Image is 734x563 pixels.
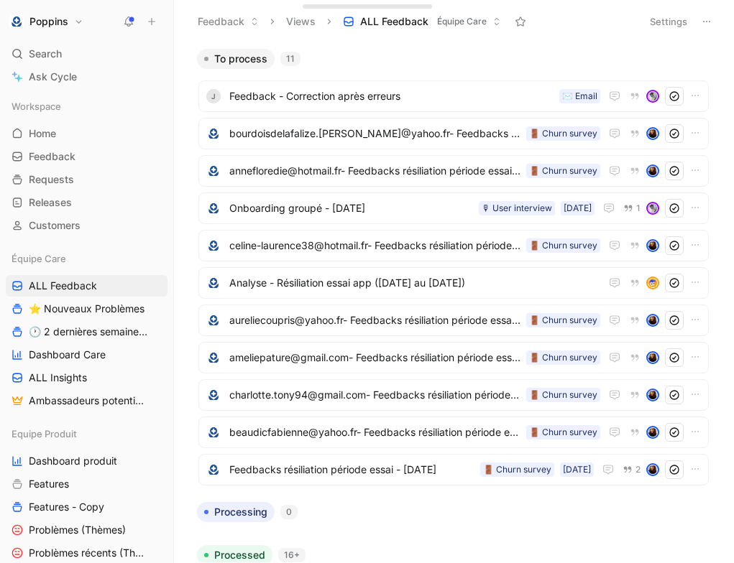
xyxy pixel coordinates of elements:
div: Équipe CareALL Feedback⭐ Nouveaux Problèmes🕐 2 dernières semaines - OccurencesDashboard CareALL I... [6,248,168,411]
button: 1 [620,200,643,216]
h1: Poppins [29,15,68,28]
a: Dashboard produit [6,450,168,472]
div: Équipe Care [6,248,168,269]
a: Dashboard Care [6,344,168,366]
div: Equipe Produit [6,423,168,445]
a: logoceline-laurence38@hotmail.fr- Feedbacks résiliation période essai - [DATE]T20:17:04Z🚪 Churn s... [198,230,709,261]
div: ✉️ Email [562,89,597,103]
div: 🚪 Churn survey [529,388,597,402]
button: To process [197,49,275,69]
button: PoppinsPoppins [6,11,87,32]
span: Analyse - Résiliation essai app ([DATE] au [DATE]) [229,274,595,292]
span: Feedback [29,149,75,164]
div: J [206,89,221,103]
span: Équipe Care [437,14,487,29]
a: Feedback [6,146,168,167]
div: [DATE] [563,462,591,477]
div: 🚪 Churn survey [529,350,597,365]
span: Feedback - Correction après erreurs [229,88,554,105]
a: Features - Copy [6,496,168,518]
span: ALL Insights [29,371,87,385]
span: Features [29,477,69,491]
span: Features - Copy [29,500,104,514]
span: Problèmes (Thèmes) [29,523,126,537]
img: avatar [648,241,658,251]
div: 11 [280,52,301,66]
span: Dashboard Care [29,348,106,362]
img: logo [206,388,221,402]
img: avatar [648,129,658,139]
span: Releases [29,195,72,210]
span: Équipe Care [12,251,66,266]
img: avatar [648,465,658,475]
div: 0 [280,505,298,519]
span: celine-laurence38@hotmail.fr- Feedbacks résiliation période essai - [DATE]T20:17:04Z [229,237,520,254]
a: logoAnalyse - Résiliation essai app ([DATE] au [DATE])avatar [198,267,709,299]
a: 🕐 2 dernières semaines - Occurences [6,321,168,343]
span: 🕐 2 dernières semaines - Occurences [29,325,152,339]
div: Search [6,43,168,65]
a: ⭐ Nouveaux Problèmes [6,298,168,320]
a: ALL Feedback [6,275,168,297]
a: Ask Cycle [6,66,168,88]
img: avatar [648,353,658,363]
a: logocharlotte.tony94@gmail.com- Feedbacks résiliation période essai - [DATE]T08:20:38Z🚪 Churn sur... [198,379,709,411]
a: logobeaudicfabienne@yahoo.fr- Feedbacks résiliation période essai - [DATE]T13:04:11Z🚪 Churn surve... [198,417,709,448]
a: logoannefloredie@hotmail.fr- Feedbacks résiliation période essai - [DATE]T11:03:47Z🚪 Churn survey... [198,155,709,187]
img: logo [206,313,221,327]
span: Dashboard produit [29,454,117,468]
span: Ambassadeurs potentiels [29,394,147,408]
span: Feedbacks résiliation période essai - [DATE] [229,461,474,478]
span: Customers [29,218,81,233]
div: 🚪 Churn survey [529,313,597,327]
img: logo [206,201,221,215]
img: avatar [648,203,658,213]
div: 🚪 Churn survey [529,126,597,141]
button: Feedback [191,11,265,32]
img: avatar [648,91,658,101]
span: beaudicfabienne@yahoo.fr- Feedbacks résiliation période essai - [DATE]T13:04:11Z [229,424,520,441]
img: avatar [648,390,658,400]
img: avatar [648,166,658,176]
span: Processed [214,548,265,562]
img: logo [206,164,221,178]
img: logo [206,276,221,290]
span: charlotte.tony94@gmail.com- Feedbacks résiliation période essai - [DATE]T08:20:38Z [229,386,520,404]
a: Customers [6,215,168,236]
button: Views [280,11,322,32]
a: JFeedback - Correction après erreurs✉️ Emailavatar [198,80,709,112]
a: Problèmes (Thèmes) [6,519,168,541]
img: avatar [648,315,658,325]
span: Processing [214,505,267,519]
span: Requests [29,172,74,187]
div: 🎙 User interview [482,201,552,215]
div: [DATE] [564,201,592,215]
div: To process11 [191,49,716,490]
span: ALL Feedback [360,14,428,29]
a: Releases [6,192,168,213]
a: logoFeedbacks résiliation période essai - [DATE][DATE]🚪 Churn survey2avatar [198,454,709,485]
span: Equipe Produit [12,427,77,441]
span: ameliepature@gmail.com- Feedbacks résiliation période essai - [DATE]T20:49:54Z [229,349,520,366]
span: Ask Cycle [29,68,77,85]
a: ALL Insights [6,367,168,388]
a: logobourdoisdelafalize.[PERSON_NAME]@yahoo.fr- Feedbacks résiliation période essai - [DATE]T11:49... [198,118,709,149]
a: logoameliepature@gmail.com- Feedbacks résiliation période essai - [DATE]T20:49:54Z🚪 Churn surveya... [198,342,709,373]
img: logo [206,425,221,439]
span: aureliecoupris@yahoo.fr- Feedbacks résiliation période essai - [DATE]T13:03:22Z [229,312,520,329]
span: Workspace [12,99,61,113]
a: Home [6,123,168,144]
span: Onboarding groupé - [DATE] [229,200,473,217]
div: 🚪 Churn survey [529,425,597,439]
span: ⭐ Nouveaux Problèmes [29,302,144,316]
img: logo [206,126,221,141]
span: Problèmes récents (Thèmes) [29,546,149,560]
button: ALL FeedbackÉquipe Care [336,11,508,32]
div: 16+ [278,548,306,562]
a: Ambassadeurs potentiels [6,390,168,411]
a: logoOnboarding groupé - [DATE][DATE]🎙 User interview1avatar [198,192,709,224]
span: ALL Feedback [29,279,97,293]
span: 1 [636,204,641,213]
span: bourdoisdelafalize.[PERSON_NAME]@yahoo.fr- Feedbacks résiliation période essai - [DATE]T11:49:00Z [229,125,520,142]
a: logoaureliecoupris@yahoo.fr- Feedbacks résiliation période essai - [DATE]T13:03:22Z🚪 Churn survey... [198,304,709,336]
